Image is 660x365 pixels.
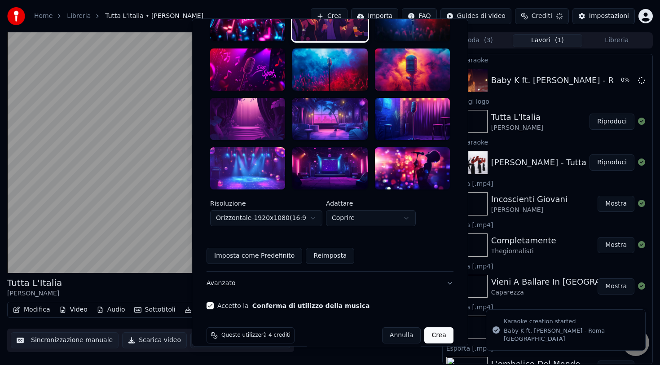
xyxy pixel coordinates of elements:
button: Accetto la [252,303,370,309]
label: Accetto la [217,303,370,309]
button: Annulla [382,327,421,343]
label: Adattare [326,200,416,207]
button: Crea [425,327,453,343]
label: Risoluzione [210,200,322,207]
button: Avanzato [207,272,453,295]
button: Reimposta [306,248,354,264]
span: Questo utilizzerà 4 crediti [221,332,290,339]
button: Imposta come Predefinito [207,248,302,264]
